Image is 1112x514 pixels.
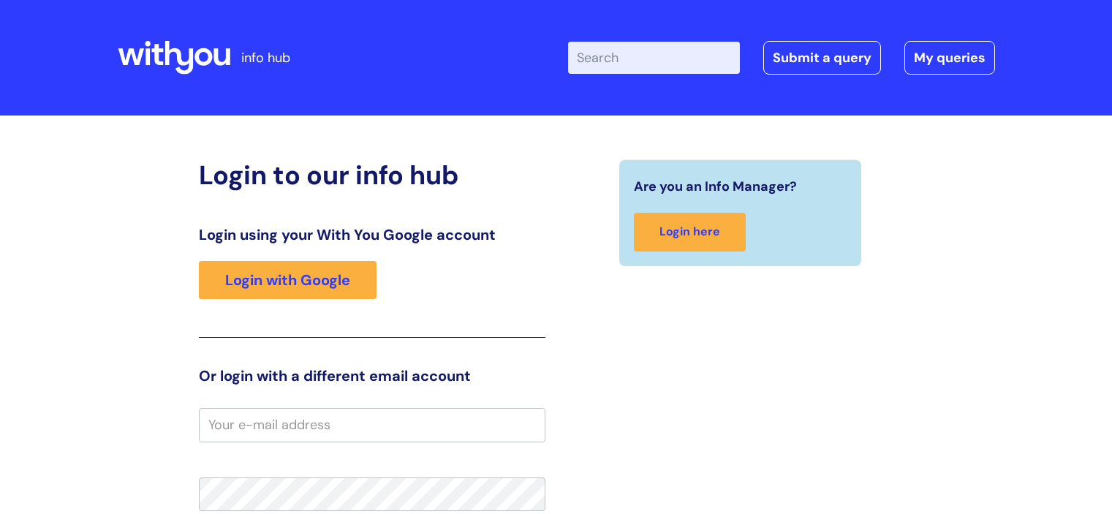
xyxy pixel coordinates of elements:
[568,42,740,74] input: Search
[199,408,545,442] input: Your e-mail address
[763,41,881,75] a: Submit a query
[199,226,545,243] h3: Login using your With You Google account
[241,46,290,69] p: info hub
[904,41,995,75] a: My queries
[199,261,377,299] a: Login with Google
[199,367,545,385] h3: Or login with a different email account
[199,159,545,191] h2: Login to our info hub
[634,213,746,252] a: Login here
[634,175,797,198] span: Are you an Info Manager?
